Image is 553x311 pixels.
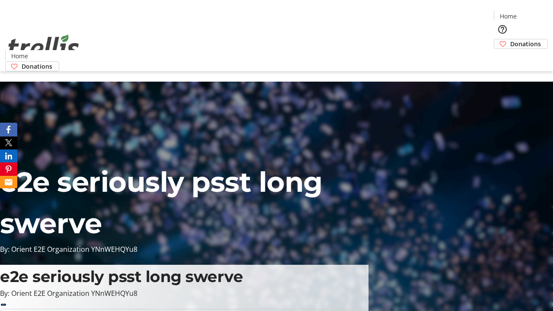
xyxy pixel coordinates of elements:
img: Orient E2E Organization YNnWEHQYu8's Logo [5,25,82,68]
span: Donations [22,62,52,71]
a: Donations [5,61,59,71]
a: Home [494,12,522,21]
a: Donations [494,39,548,49]
span: Home [500,12,517,21]
span: Donations [510,39,541,48]
button: Cart [494,49,511,66]
button: Help [494,21,511,38]
span: Home [11,51,28,60]
a: Home [6,51,33,60]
